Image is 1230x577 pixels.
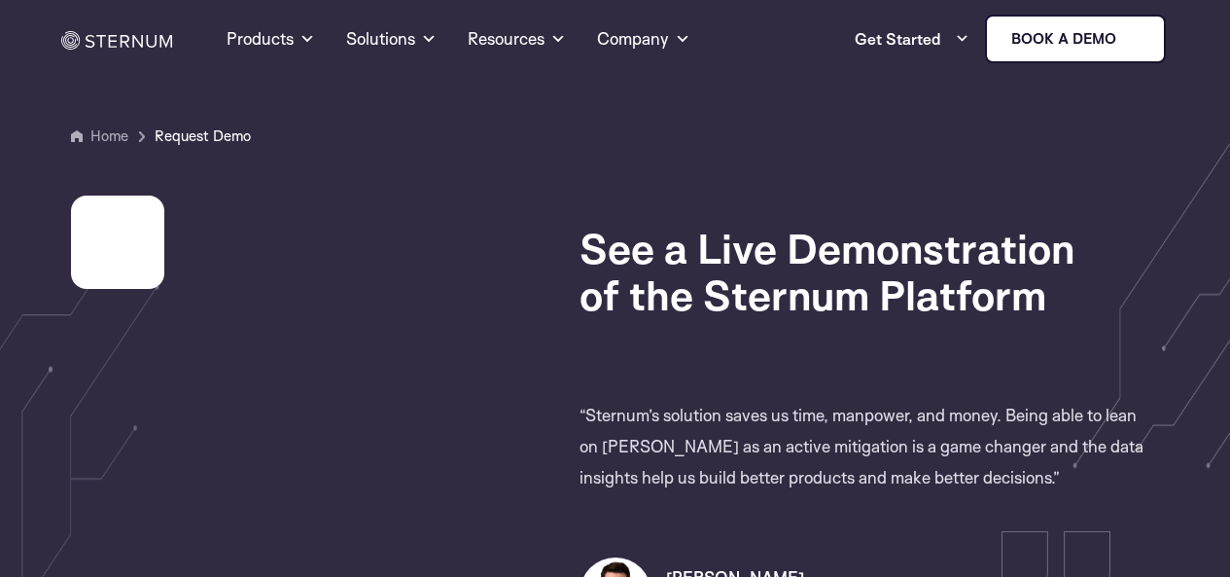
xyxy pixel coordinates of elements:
[90,126,128,145] a: Home
[155,125,251,148] span: Request Demo
[985,15,1166,63] a: Book a demo
[580,225,1149,318] h1: See a Live Demonstration of the Sternum Platform
[468,4,566,74] a: Resources
[1124,31,1140,47] img: sternum iot
[855,19,969,58] a: Get Started
[597,4,690,74] a: Company
[227,4,315,74] a: Products
[346,4,437,74] a: Solutions
[580,400,1149,493] p: “Sternum’s solution saves us time, manpower, and money. Being able to lean on [PERSON_NAME] as an...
